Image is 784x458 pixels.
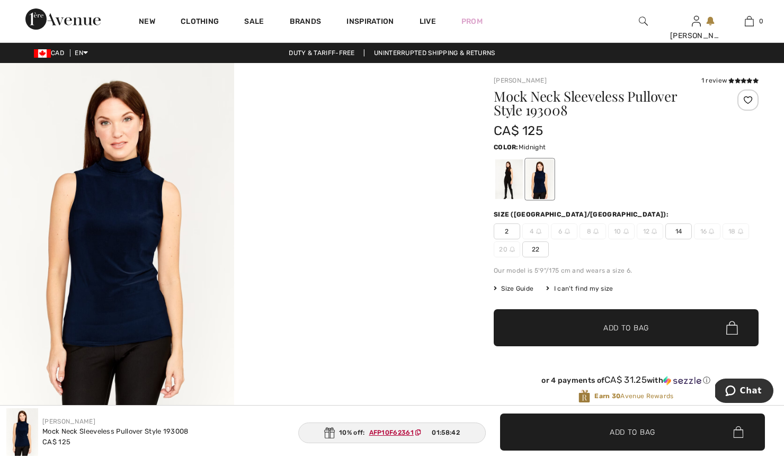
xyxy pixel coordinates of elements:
div: or 4 payments of with [494,375,759,385]
div: [PERSON_NAME] [670,30,722,41]
a: Sale [244,17,264,28]
a: Live [420,16,436,27]
div: Size ([GEOGRAPHIC_DATA]/[GEOGRAPHIC_DATA]): [494,210,671,219]
span: 14 [665,223,692,239]
img: search the website [639,15,648,28]
img: Avenue Rewards [578,389,590,403]
img: ring-m.svg [510,247,515,252]
img: My Bag [745,15,754,28]
img: Sezzle [663,376,701,385]
img: ring-m.svg [738,229,743,234]
div: Our model is 5'9"/175 cm and wears a size 6. [494,266,759,275]
span: 4 [522,223,549,239]
img: 1ère Avenue [25,8,101,30]
a: [PERSON_NAME] [494,77,547,84]
span: CA$ 125 [42,438,70,446]
span: 10 [608,223,635,239]
div: Black [495,159,523,199]
div: I can't find my size [546,284,613,293]
span: Add to Bag [610,426,655,437]
img: Gift.svg [324,427,335,438]
button: Add to Bag [494,309,759,346]
span: CA$ 31.25 [604,374,647,385]
span: CAD [34,49,68,57]
div: 10% off: [298,423,486,443]
span: CA$ 125 [494,123,543,138]
span: 12 [637,223,663,239]
a: Brands [290,17,322,28]
img: ring-m.svg [536,229,541,234]
img: Bag.svg [726,321,738,335]
img: Mock Neck Sleeveless Pullover Style 193008 [6,408,38,456]
img: Bag.svg [733,426,743,438]
span: 0 [759,16,763,26]
div: 1 review [701,76,759,85]
span: Add to Bag [603,322,649,334]
a: Clothing [181,17,219,28]
a: Sign In [692,16,701,26]
span: Inspiration [346,17,394,28]
img: ring-m.svg [565,229,570,234]
span: EN [75,49,88,57]
span: 01:58:42 [432,428,459,437]
span: Avenue Rewards [594,391,673,401]
img: My Info [692,15,701,28]
button: Add to Bag [500,414,765,451]
span: Size Guide [494,284,533,293]
span: 2 [494,223,520,239]
a: Prom [461,16,483,27]
a: [PERSON_NAME] [42,418,95,425]
iframe: Opens a widget where you can chat to one of our agents [715,379,773,405]
a: 0 [723,15,775,28]
img: ring-m.svg [593,229,599,234]
a: New [139,17,155,28]
span: 20 [494,241,520,257]
video: Your browser does not support the video tag. [234,63,468,180]
img: ring-m.svg [709,229,714,234]
span: 16 [694,223,720,239]
h1: Mock Neck Sleeveless Pullover Style 193008 [494,89,715,117]
div: Midnight [526,159,554,199]
span: Midnight [519,143,546,151]
span: Color: [494,143,519,151]
img: Canadian Dollar [34,49,51,58]
strong: Earn 30 [594,392,620,400]
span: 18 [723,223,749,239]
span: 8 [580,223,606,239]
img: ring-m.svg [623,229,629,234]
span: 22 [522,241,549,257]
div: Mock Neck Sleeveless Pullover Style 193008 [42,426,189,437]
img: ring-m.svg [652,229,657,234]
span: 6 [551,223,577,239]
ins: AFP10F62361 [369,429,414,436]
div: or 4 payments ofCA$ 31.25withSezzle Click to learn more about Sezzle [494,375,759,389]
